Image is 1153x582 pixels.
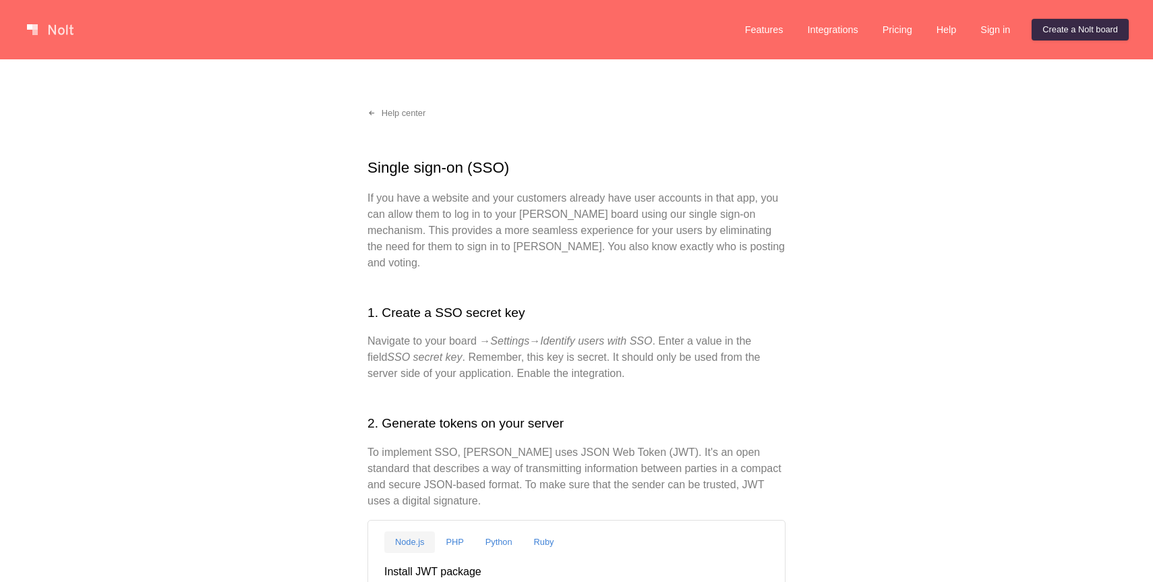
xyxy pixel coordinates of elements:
em: Identify users with SSO [540,335,652,347]
em: SSO secret key [387,351,462,363]
a: Integrations [796,19,868,40]
a: Python [475,531,523,553]
p: Navigate to your board → → . Enter a value in the field . Remember, this key is secret. It should... [367,333,786,382]
a: Features [734,19,794,40]
p: To implement SSO, [PERSON_NAME] uses JSON Web Token (JWT). It's an open standard that describes a... [367,444,786,509]
a: Node.js [384,531,435,553]
a: Pricing [872,19,923,40]
em: Settings [490,335,529,347]
a: PHP [435,531,474,553]
h4: Install JWT package [384,564,769,580]
a: Help [926,19,968,40]
h2: 2. Generate tokens on your server [367,414,786,434]
a: Create a Nolt board [1032,19,1129,40]
h2: 1. Create a SSO secret key [367,303,786,323]
a: Sign in [970,19,1021,40]
a: Ruby [523,531,565,553]
p: If you have a website and your customers already have user accounts in that app, you can allow th... [367,190,786,271]
a: Help center [357,103,436,124]
h1: Single sign-on (SSO) [367,156,786,179]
